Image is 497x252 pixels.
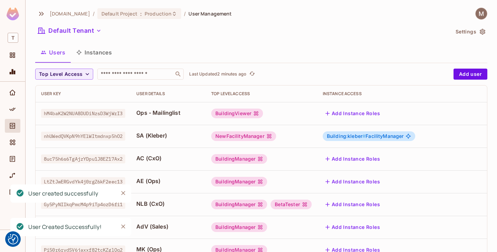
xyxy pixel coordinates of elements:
span: NLB (CxO) [136,200,200,208]
button: Add Instance Roles [323,199,383,210]
div: User Details [136,91,200,97]
span: Building:kleber [327,133,366,139]
div: Home [5,86,20,100]
img: SReyMgAAAABJRU5ErkJggg== [7,8,19,20]
div: BuildingManager [211,177,267,187]
div: BetaTester [271,200,312,209]
button: Default Tenant [35,25,104,36]
button: Top Level Access [35,69,93,80]
img: Revisit consent button [8,234,18,244]
div: BuildingManager [211,154,267,164]
div: BuildingManager [211,222,267,232]
div: URL Mapping [5,169,20,182]
div: Help & Updates [5,234,20,248]
div: Workspace: thermosphr.com [5,30,20,46]
button: Add Instance Roles [323,176,383,187]
span: # [362,133,366,139]
span: nhUWedQVKpN9hYElWItmdnxp5hO2 [41,132,125,141]
span: User Management [188,10,232,17]
div: Policy [5,102,20,116]
button: Instances [71,44,117,61]
span: Top Level Access [39,70,82,79]
div: NewFacilityManager [211,131,276,141]
span: AC (CxO) [136,154,200,162]
span: SA (Kleber) [136,132,200,139]
span: Production [145,10,172,17]
span: T [8,33,18,43]
span: Default Project [101,10,137,17]
button: Users [35,44,71,61]
button: Add Instance Roles [323,153,383,164]
li: / [93,10,95,17]
span: : [140,11,142,17]
span: AdV (Sales) [136,223,200,230]
img: Marie Gondeck [476,8,487,19]
span: refresh [249,71,255,78]
span: Ops - Mailinglist [136,109,200,117]
button: Close [118,221,128,232]
button: Add Instance Roles [323,222,383,233]
div: Audit Log [5,152,20,166]
div: User Created Successfully! [28,223,101,231]
div: Connect [5,185,20,199]
div: Projects [5,48,20,62]
span: the active workspace [50,10,90,17]
div: Elements [5,135,20,149]
div: User Key [41,91,125,97]
button: Add user [454,69,487,80]
div: Directory [5,119,20,133]
span: 8uc75h6s6TgAjzYDpu1J8EZ17Ax2 [41,154,125,163]
p: Last Updated 2 minutes ago [189,71,246,77]
div: Top Level Access [211,91,312,97]
button: refresh [248,70,256,78]
button: Settings [453,26,487,37]
div: BuildingManager [211,200,267,209]
span: LtZtJwERGvdYk4j0rgZ6kF2eec13 [41,177,125,186]
div: BuildingViewer [211,109,263,118]
span: AE (Ops) [136,177,200,185]
button: Close [118,188,128,198]
span: FacilityManager [327,133,404,139]
button: Consent Preferences [8,234,18,244]
span: hM4baK2W2NUA8DUDiNzsD3WjWrI3 [41,109,125,118]
div: User created successfully [28,189,98,198]
button: Add Instance Roles [323,108,383,119]
li: / [184,10,186,17]
div: Monitoring [5,65,20,79]
span: Click to refresh data [246,70,256,78]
